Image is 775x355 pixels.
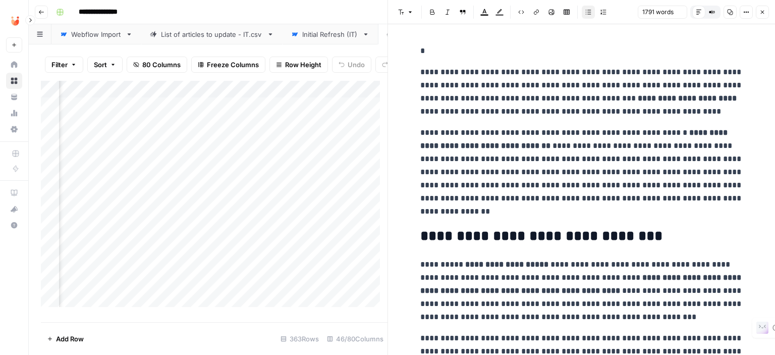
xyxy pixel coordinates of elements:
[6,8,22,33] button: Workspace: Unobravo
[142,60,181,70] span: 80 Columns
[71,29,122,39] div: Webflow Import
[191,57,265,73] button: Freeze Columns
[6,201,22,217] button: What's new?
[269,57,328,73] button: Row Height
[127,57,187,73] button: 80 Columns
[56,334,84,344] span: Add Row
[378,24,457,44] a: Refresh (ES)
[283,24,378,44] a: Initial Refresh (IT)
[45,57,83,73] button: Filter
[285,60,321,70] span: Row Height
[348,60,365,70] span: Undo
[6,57,22,73] a: Home
[6,121,22,137] a: Settings
[207,60,259,70] span: Freeze Columns
[161,29,263,39] div: List of articles to update - IT.csv
[642,8,674,17] span: 1791 words
[302,29,358,39] div: Initial Refresh (IT)
[87,57,123,73] button: Sort
[638,6,687,19] button: 1791 words
[7,201,22,217] div: What's new?
[6,105,22,121] a: Usage
[332,57,371,73] button: Undo
[276,331,323,347] div: 363 Rows
[51,24,141,44] a: Webflow Import
[6,217,22,233] button: Help + Support
[141,24,283,44] a: List of articles to update - IT.csv
[6,12,24,30] img: Unobravo Logo
[6,89,22,105] a: Your Data
[6,185,22,201] a: AirOps Academy
[323,331,387,347] div: 46/80 Columns
[94,60,107,70] span: Sort
[41,331,90,347] button: Add Row
[51,60,68,70] span: Filter
[6,73,22,89] a: Browse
